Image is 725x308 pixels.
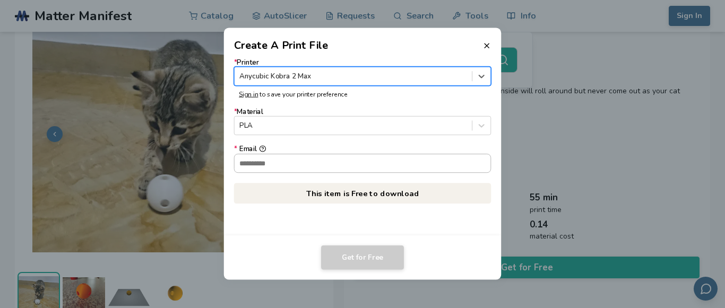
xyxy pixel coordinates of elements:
input: *Email [235,154,491,172]
label: Printer [234,58,491,85]
p: This item is Free to download [234,183,491,204]
input: *MaterialPLA [239,122,241,130]
p: to save your printer preference [239,91,486,98]
button: Get for Free [321,245,404,270]
label: Material [234,108,491,135]
h2: Create A Print File [234,38,329,54]
a: Sign in [239,90,258,98]
div: Email [234,145,491,153]
button: *Email [259,145,266,152]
